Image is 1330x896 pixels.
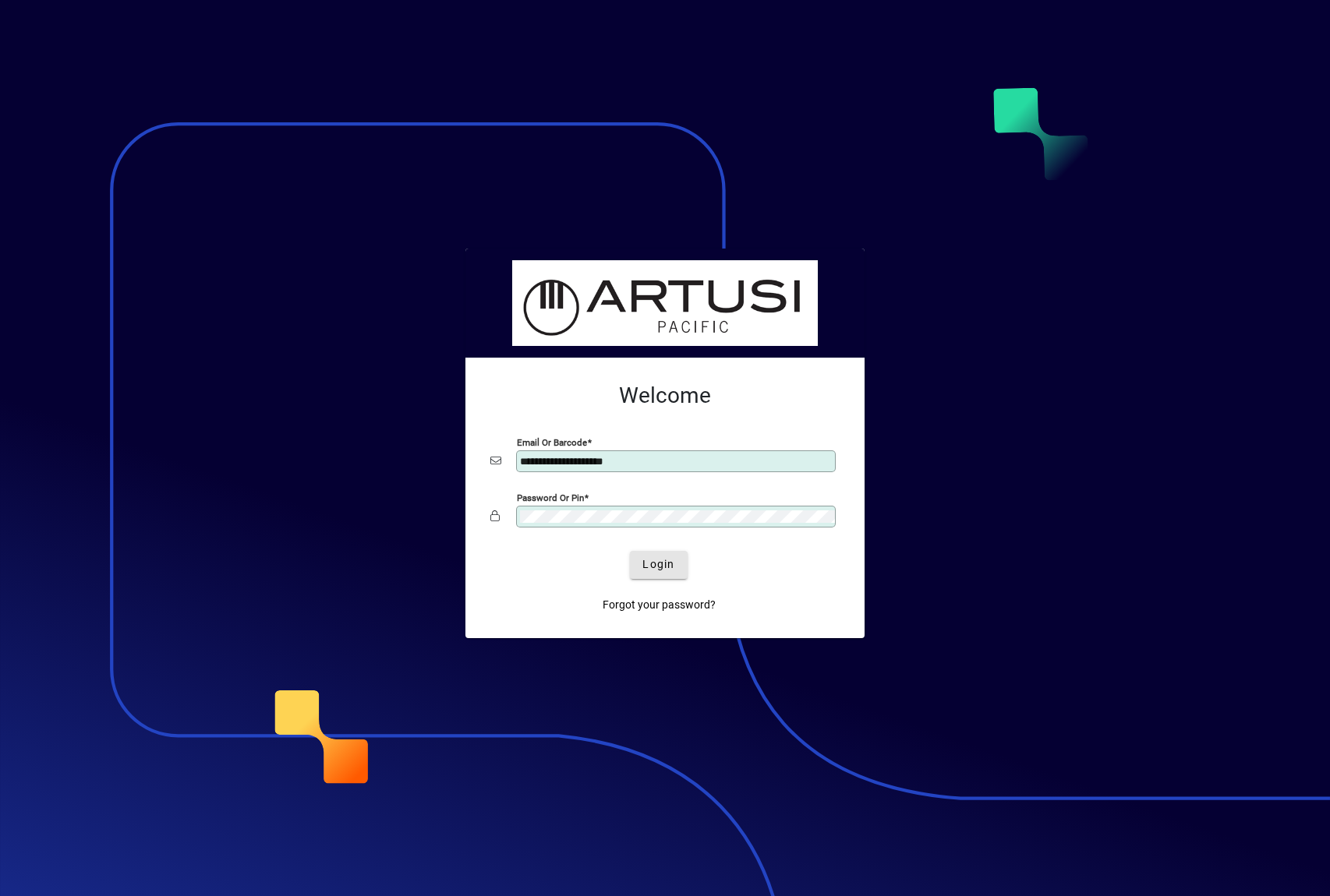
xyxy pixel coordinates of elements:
[603,597,716,613] span: Forgot your password?
[517,436,587,447] mat-label: Email or Barcode
[630,551,687,579] button: Login
[517,492,584,503] mat-label: Password or Pin
[642,556,674,573] span: Login
[490,383,840,409] h2: Welcome
[596,591,722,619] a: Forgot your password?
